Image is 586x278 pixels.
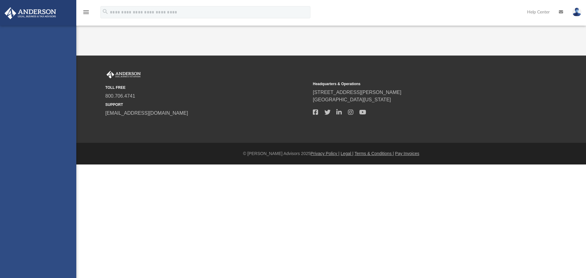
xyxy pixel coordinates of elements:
div: © [PERSON_NAME] Advisors 2025 [76,150,586,157]
i: menu [82,9,90,16]
a: [EMAIL_ADDRESS][DOMAIN_NAME] [105,110,188,116]
small: SUPPORT [105,102,309,107]
a: Privacy Policy | [311,151,340,156]
small: TOLL FREE [105,85,309,90]
a: Terms & Conditions | [355,151,394,156]
a: Legal | [341,151,353,156]
a: [STREET_ADDRESS][PERSON_NAME] [313,90,401,95]
img: Anderson Advisors Platinum Portal [105,71,142,79]
a: 800.706.4741 [105,93,135,99]
img: User Pic [572,8,581,16]
a: [GEOGRAPHIC_DATA][US_STATE] [313,97,391,102]
a: menu [82,12,90,16]
i: search [102,8,109,15]
small: Headquarters & Operations [313,81,516,87]
img: Anderson Advisors Platinum Portal [3,7,58,19]
a: Pay Invoices [395,151,419,156]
